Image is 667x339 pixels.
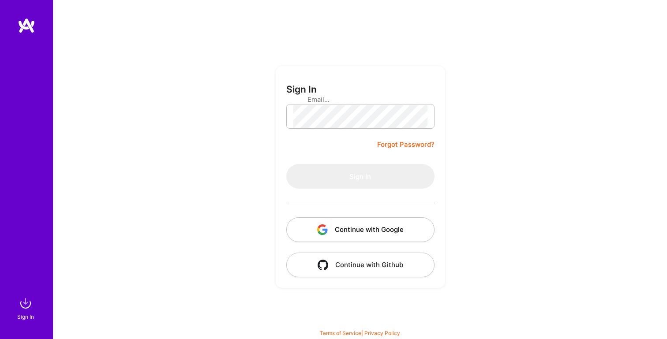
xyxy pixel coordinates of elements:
a: Forgot Password? [377,139,435,150]
div: © 2025 ATeams Inc., All rights reserved. [53,313,667,335]
a: sign inSign In [19,294,34,321]
img: sign in [17,294,34,312]
a: Privacy Policy [364,330,400,336]
span: | [320,330,400,336]
img: icon [318,260,328,270]
h3: Sign In [286,84,317,95]
button: Continue with Google [286,217,435,242]
input: Email... [307,88,413,111]
div: Sign In [17,312,34,321]
a: Terms of Service [320,330,361,336]
img: icon [317,224,328,235]
img: logo [18,18,35,34]
button: Sign In [286,164,435,189]
button: Continue with Github [286,253,435,277]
